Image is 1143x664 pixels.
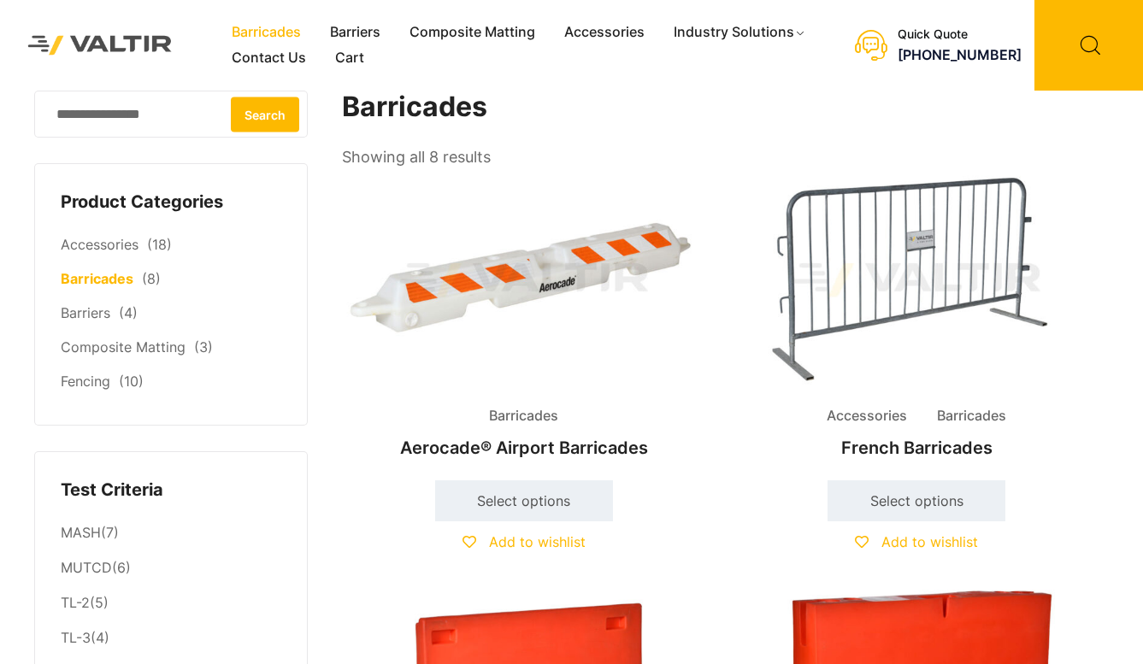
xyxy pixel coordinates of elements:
[142,270,161,287] span: (8)
[61,236,138,253] a: Accessories
[898,46,1022,63] a: [PHONE_NUMBER]
[13,21,187,70] img: Valtir Rentals
[855,533,978,550] a: Add to wishlist
[61,524,101,541] a: MASH
[734,429,1099,467] h2: French Barricades
[61,270,133,287] a: Barricades
[119,304,138,321] span: (4)
[734,171,1099,467] a: Accessories BarricadesFrench Barricades
[395,20,550,45] a: Composite Matting
[659,20,821,45] a: Industry Solutions
[61,621,281,656] li: (4)
[342,91,1100,124] h1: Barricades
[217,20,315,45] a: Barricades
[489,533,586,550] span: Add to wishlist
[476,403,571,429] span: Barricades
[321,45,379,71] a: Cart
[814,403,920,429] span: Accessories
[342,429,706,467] h2: Aerocade® Airport Barricades
[61,190,281,215] h4: Product Categories
[61,629,91,646] a: TL-3
[61,373,110,390] a: Fencing
[898,27,1022,42] div: Quick Quote
[924,403,1019,429] span: Barricades
[61,551,281,586] li: (6)
[61,478,281,503] h4: Test Criteria
[61,594,90,611] a: TL-2
[231,97,299,132] button: Search
[342,143,491,172] p: Showing all 8 results
[61,559,112,576] a: MUTCD
[217,45,321,71] a: Contact Us
[61,515,281,550] li: (7)
[61,586,281,621] li: (5)
[61,338,186,356] a: Composite Matting
[463,533,586,550] a: Add to wishlist
[828,480,1005,521] a: Select options for “French Barricades”
[194,338,213,356] span: (3)
[119,373,144,390] span: (10)
[435,480,613,521] a: Select options for “Aerocade® Airport Barricades”
[342,171,706,467] a: BarricadesAerocade® Airport Barricades
[147,236,172,253] span: (18)
[881,533,978,550] span: Add to wishlist
[61,304,110,321] a: Barriers
[315,20,395,45] a: Barriers
[550,20,659,45] a: Accessories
